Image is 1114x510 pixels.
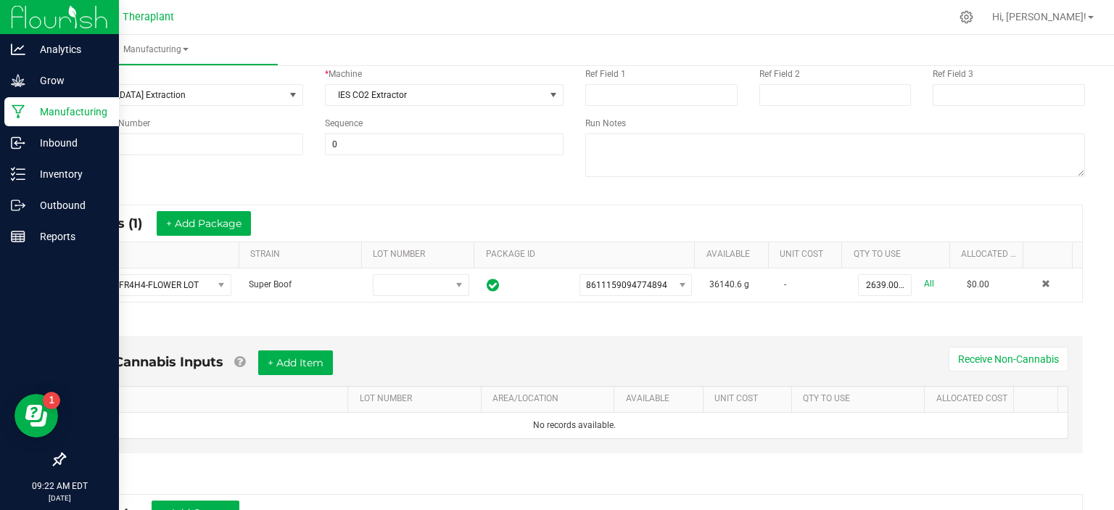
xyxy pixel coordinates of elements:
a: QTY TO USESortable [854,249,944,260]
span: Manufacturing [35,44,278,56]
inline-svg: Inventory [11,167,25,181]
a: AVAILABLESortable [626,393,698,405]
iframe: Resource center unread badge [43,392,60,409]
p: Inbound [25,134,112,152]
span: - [784,279,786,289]
inline-svg: Grow [11,73,25,88]
a: All [924,274,934,294]
iframe: Resource center [15,394,58,437]
inline-svg: Outbound [11,198,25,213]
button: + Add Item [258,350,333,375]
span: 8611159094774894 [586,280,667,290]
a: Unit CostSortable [780,249,836,260]
span: Hi, [PERSON_NAME]! [992,11,1086,22]
p: Inventory [25,165,112,183]
a: Allocated CostSortable [936,393,1008,405]
a: Unit CostSortable [714,393,786,405]
p: Outbound [25,197,112,214]
p: 09:22 AM EDT [7,480,112,493]
button: Receive Non-Cannabis [949,347,1068,371]
a: Sortable [1035,249,1067,260]
p: Manufacturing [25,103,112,120]
inline-svg: Manufacturing [11,104,25,119]
a: LOT NUMBERSortable [373,249,469,260]
p: Analytics [25,41,112,58]
span: Ref Field 2 [759,69,800,79]
span: g [744,279,749,289]
button: + Add Package [157,211,251,236]
inline-svg: Reports [11,229,25,244]
span: NO DATA FOUND [75,274,231,296]
a: PACKAGE IDSortable [486,249,690,260]
a: AREA/LOCATIONSortable [492,393,608,405]
span: IES CO2 Extractor [326,85,545,105]
a: STRAINSortable [250,249,355,260]
td: No records available. [81,413,1068,438]
inline-svg: Inbound [11,136,25,150]
a: QTY TO USESortable [803,393,919,405]
a: LOT NUMBERSortable [360,393,476,405]
inline-svg: Analytics [11,42,25,57]
a: AVAILABLESortable [706,249,763,260]
a: Sortable [1025,393,1052,405]
span: Run Notes [585,118,626,128]
span: Machine [329,69,362,79]
span: Non-Cannabis Inputs [81,354,223,370]
span: SBF-25-FR4H4-FLOWER LOT [76,275,213,295]
div: Manage settings [957,10,975,24]
a: Manufacturing [35,35,278,65]
span: [MEDICAL_DATA] Extraction [65,85,284,105]
a: ITEMSortable [78,249,233,260]
span: Ref Field 1 [585,69,626,79]
a: Add Non-Cannabis items that were also consumed in the run (e.g. gloves and packaging); Also add N... [234,354,245,370]
a: Allocated CostSortable [961,249,1018,260]
span: Sequence [325,118,363,128]
span: 36140.6 [709,279,742,289]
span: Ref Field 3 [933,69,973,79]
span: Inputs (1) [81,215,157,231]
span: Super Boof [249,279,292,289]
span: $0.00 [967,279,989,289]
p: Grow [25,72,112,89]
p: Reports [25,228,112,245]
p: [DATE] [7,493,112,503]
a: ITEMSortable [92,393,342,405]
span: Theraplant [123,11,174,23]
span: In Sync [487,276,499,294]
